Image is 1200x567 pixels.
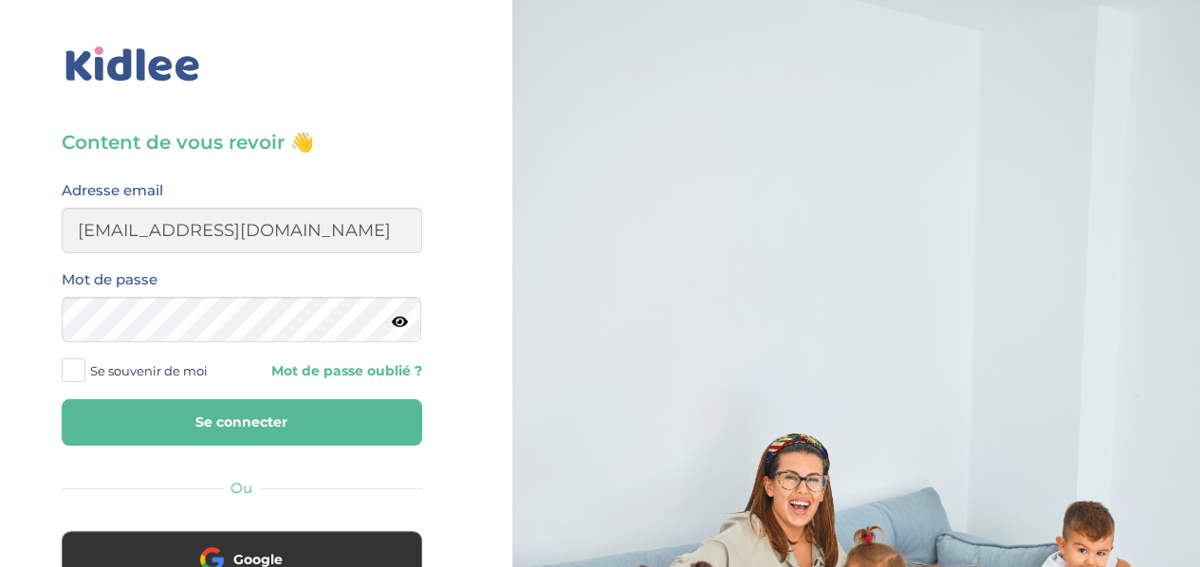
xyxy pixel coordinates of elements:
[62,399,422,446] button: Se connecter
[62,178,163,203] label: Adresse email
[62,129,422,155] h3: Content de vous revoir 👋
[62,43,204,86] img: logo_kidlee_bleu
[62,208,422,253] input: Email
[256,362,422,380] a: Mot de passe oublié ?
[62,267,157,292] label: Mot de passe
[90,358,208,383] span: Se souvenir de moi
[231,479,252,497] span: Ou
